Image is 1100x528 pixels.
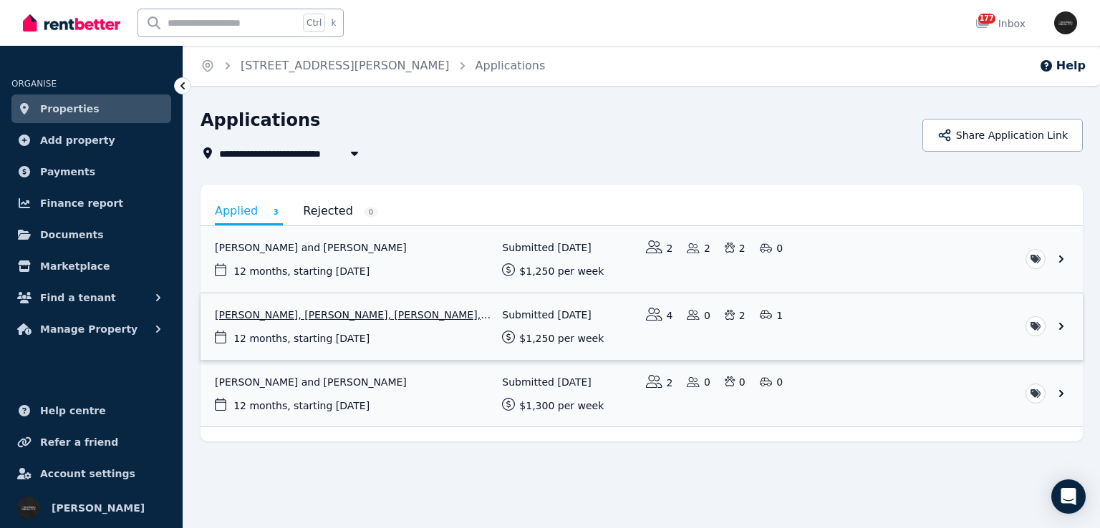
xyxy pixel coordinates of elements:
a: Rejected [303,199,378,223]
a: Marketplace [11,252,171,280]
nav: Breadcrumb [183,46,562,86]
span: 0 [364,207,378,217]
img: Tim Troy [17,497,40,519]
span: Account settings [40,465,135,482]
button: Help [1039,57,1086,74]
a: Applied [215,199,283,225]
span: Documents [40,226,104,243]
a: Account settings [11,459,171,488]
a: Help centre [11,396,171,425]
button: Share Application Link [922,119,1083,152]
a: Properties [11,94,171,123]
span: Finance report [40,195,123,212]
span: Manage Property [40,321,137,338]
a: Payments [11,157,171,186]
span: 3 [269,207,283,217]
div: Inbox [975,16,1026,31]
span: Add property [40,132,115,149]
span: [PERSON_NAME] [52,499,145,517]
div: Open Intercom Messenger [1051,479,1086,514]
a: [STREET_ADDRESS][PERSON_NAME] [241,59,450,72]
h1: Applications [201,109,320,132]
span: Marketplace [40,258,110,275]
a: Applications [476,59,546,72]
span: Ctrl [303,14,325,32]
a: View application: Alexis Tram, Jamie Nolan, Katherine Martin, and Samuel Pape [201,293,1083,360]
span: k [331,17,336,29]
a: Documents [11,220,171,249]
span: Payments [40,163,95,180]
span: ORGANISE [11,79,57,89]
img: Tim Troy [1054,11,1077,34]
a: Finance report [11,189,171,217]
a: View application: Tobias Van Pel and Yvonne Hofstee [201,226,1083,293]
span: Refer a friend [40,434,118,451]
a: View application: Jordan Ranson and Nathan Hughes [201,361,1083,427]
a: Refer a friend [11,428,171,456]
span: Help centre [40,402,106,419]
span: Find a tenant [40,289,116,306]
button: Find a tenant [11,283,171,312]
a: Add property [11,126,171,155]
span: 177 [978,14,995,24]
button: Manage Property [11,315,171,343]
span: Properties [40,100,100,117]
img: RentBetter [23,12,120,34]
